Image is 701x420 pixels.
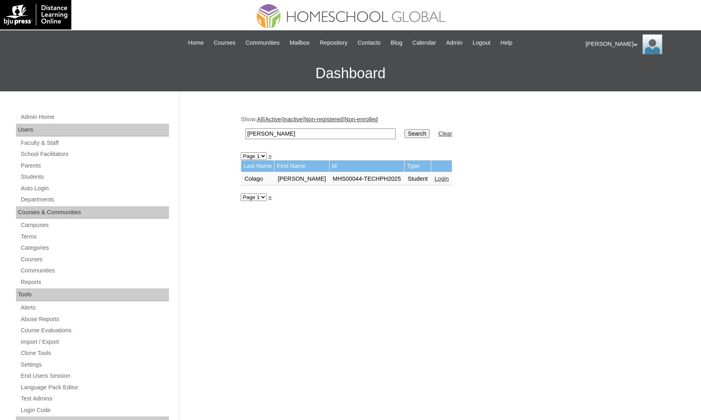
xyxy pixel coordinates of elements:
div: Users [16,124,169,136]
a: Admin [442,38,467,47]
div: [PERSON_NAME] [585,34,693,54]
a: » [268,153,271,159]
div: Courses & Communities [16,206,169,219]
a: Terms [20,232,169,242]
td: First Name [275,160,329,172]
a: End Users Session [20,371,169,381]
span: Home [188,38,204,47]
a: Auto Login [20,183,169,193]
td: Type [404,160,431,172]
a: School Facilitators [20,149,169,159]
a: Repository [316,38,351,47]
a: Import / Export [20,337,169,347]
td: Student [404,172,431,186]
a: Parents [20,161,169,171]
a: Courses [210,38,240,47]
a: Non-enrolled [344,116,378,122]
a: Communities [20,266,169,276]
a: Clear [438,130,452,137]
td: Last Name [241,160,274,172]
span: Mailbox [290,38,310,47]
a: Clone Tools [20,348,169,358]
a: Course Evaluations [20,325,169,335]
a: Departments [20,195,169,205]
a: Campuses [20,220,169,230]
a: Non-registered [304,116,343,122]
td: [PERSON_NAME] [275,172,329,186]
a: Inactive [283,116,303,122]
a: Language Pack Editor [20,383,169,392]
a: Blog [387,38,406,47]
span: Courses [214,38,236,47]
a: Admin Home [20,112,169,122]
a: Home [184,38,208,47]
a: Calendar [408,38,440,47]
a: Communities [242,38,284,47]
span: Calendar [412,38,436,47]
input: Search [404,129,429,138]
a: Login Code [20,405,169,415]
a: Categories [20,243,169,253]
a: Login [434,175,449,182]
td: MHS00044-TECHPH2025 [330,172,404,186]
h3: Dashboard [4,55,697,91]
a: Help [497,38,516,47]
a: Contacts [353,38,385,47]
span: Contacts [357,38,381,47]
a: Logout [469,38,495,47]
a: Reports [20,277,169,287]
a: All [257,116,263,122]
a: Abuse Reports [20,314,169,324]
span: Communities [245,38,280,47]
a: » [268,194,271,200]
a: Faculty & Staff [20,138,169,148]
span: Blog [391,38,402,47]
span: Help [501,38,512,47]
a: Students [20,172,169,182]
td: Colago [241,172,274,186]
span: Logout [473,38,491,47]
input: Search [245,128,396,139]
a: Alerts [20,303,169,313]
td: Id [330,160,404,172]
a: Settings [20,360,169,370]
img: logo-white.png [4,4,67,26]
span: Repository [320,38,348,47]
a: Mailbox [286,38,314,47]
a: Test Admins [20,394,169,404]
span: Admin [446,38,463,47]
div: Show: | | | | [241,115,635,144]
div: Tools [16,288,169,301]
a: Active [265,116,281,122]
img: Ariane Ebuen [642,34,662,54]
a: Courses [20,254,169,264]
